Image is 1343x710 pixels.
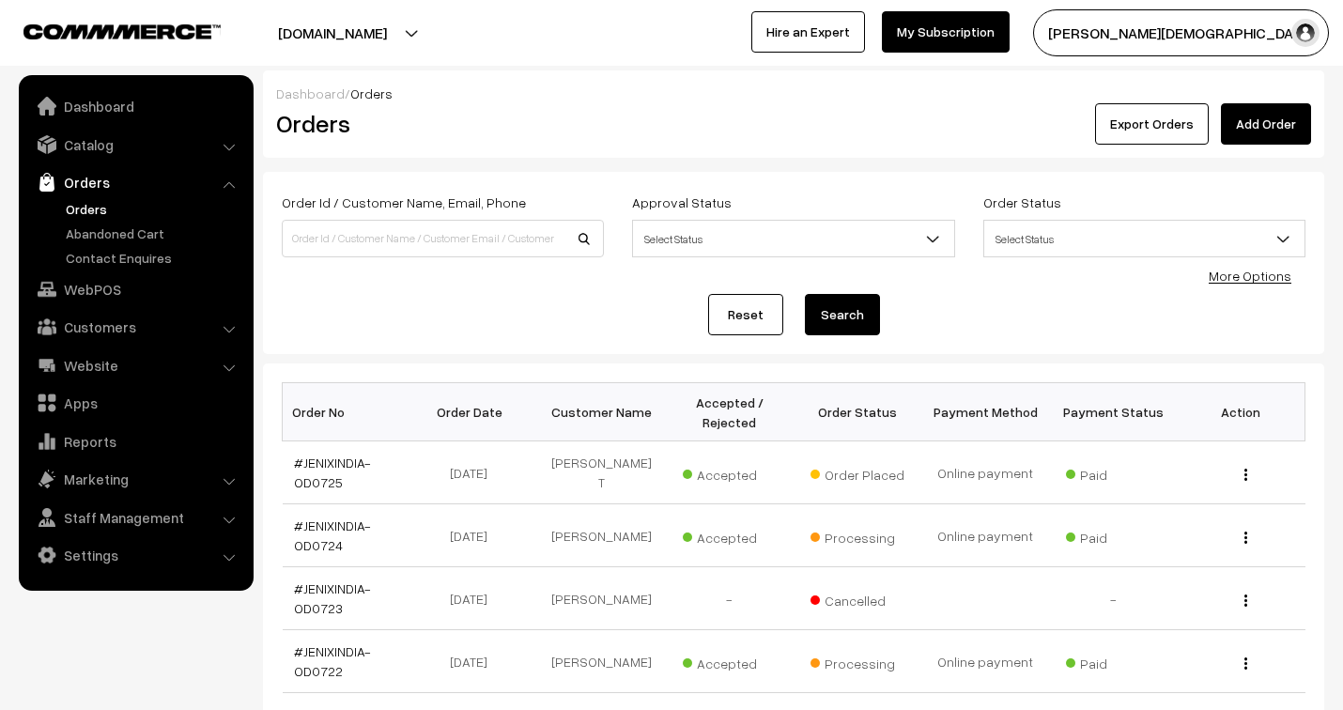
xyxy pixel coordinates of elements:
[212,9,453,56] button: [DOMAIN_NAME]
[23,310,247,344] a: Customers
[921,441,1049,504] td: Online payment
[666,567,794,630] td: -
[984,223,1304,255] span: Select Status
[294,517,371,553] a: #JENIXINDIA-OD0724
[1291,19,1320,47] img: user
[538,630,666,693] td: [PERSON_NAME]
[810,460,904,485] span: Order Placed
[294,643,371,679] a: #JENIXINDIA-OD0722
[276,84,1311,103] div: /
[1177,383,1304,441] th: Action
[410,630,538,693] td: [DATE]
[538,383,666,441] th: Customer Name
[1095,103,1209,145] button: Export Orders
[23,165,247,199] a: Orders
[61,224,247,243] a: Abandoned Cart
[294,455,371,490] a: #JENIXINDIA-OD0725
[276,109,602,138] h2: Orders
[1049,567,1177,630] td: -
[983,220,1305,257] span: Select Status
[632,220,954,257] span: Select Status
[751,11,865,53] a: Hire an Expert
[810,586,904,610] span: Cancelled
[23,538,247,572] a: Settings
[983,193,1061,212] label: Order Status
[23,462,247,496] a: Marketing
[632,193,732,212] label: Approval Status
[708,294,783,335] a: Reset
[683,649,777,673] span: Accepted
[61,199,247,219] a: Orders
[633,223,953,255] span: Select Status
[23,501,247,534] a: Staff Management
[538,504,666,567] td: [PERSON_NAME]
[61,248,247,268] a: Contact Enquires
[666,383,794,441] th: Accepted / Rejected
[410,567,538,630] td: [DATE]
[410,441,538,504] td: [DATE]
[283,383,410,441] th: Order No
[23,272,247,306] a: WebPOS
[350,85,393,101] span: Orders
[410,504,538,567] td: [DATE]
[683,523,777,548] span: Accepted
[810,523,904,548] span: Processing
[1209,268,1291,284] a: More Options
[538,441,666,504] td: [PERSON_NAME] T
[1244,532,1247,544] img: Menu
[882,11,1010,53] a: My Subscription
[921,383,1049,441] th: Payment Method
[538,567,666,630] td: [PERSON_NAME]
[1066,649,1160,673] span: Paid
[1244,469,1247,481] img: Menu
[282,220,604,257] input: Order Id / Customer Name / Customer Email / Customer Phone
[1033,9,1329,56] button: [PERSON_NAME][DEMOGRAPHIC_DATA]
[921,630,1049,693] td: Online payment
[23,128,247,162] a: Catalog
[282,193,526,212] label: Order Id / Customer Name, Email, Phone
[1049,383,1177,441] th: Payment Status
[1066,523,1160,548] span: Paid
[1066,460,1160,485] span: Paid
[794,383,921,441] th: Order Status
[23,386,247,420] a: Apps
[23,24,221,39] img: COMMMERCE
[23,89,247,123] a: Dashboard
[810,649,904,673] span: Processing
[1221,103,1311,145] a: Add Order
[1244,657,1247,670] img: Menu
[23,19,188,41] a: COMMMERCE
[23,424,247,458] a: Reports
[294,580,371,616] a: #JENIXINDIA-OD0723
[1244,594,1247,607] img: Menu
[805,294,880,335] button: Search
[410,383,538,441] th: Order Date
[921,504,1049,567] td: Online payment
[683,460,777,485] span: Accepted
[276,85,345,101] a: Dashboard
[23,348,247,382] a: Website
